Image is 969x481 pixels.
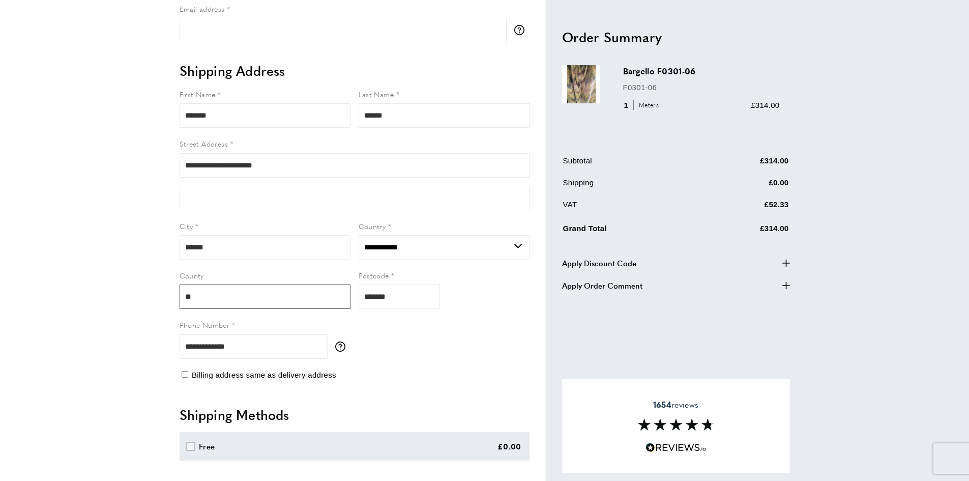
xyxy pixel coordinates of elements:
button: More information [514,25,530,35]
h3: Bargello F0301-06 [623,65,780,77]
td: £314.00 [700,154,789,174]
span: City [180,221,193,231]
p: F0301-06 [623,81,780,93]
div: £0.00 [497,440,521,452]
h2: Order Summary [562,27,790,46]
span: Apply Order Comment [562,279,642,291]
span: Meters [633,100,661,110]
img: Bargello F0301-06 [562,65,600,103]
td: Subtotal [563,154,699,174]
img: Reviews section [638,418,714,431]
td: Grand Total [563,220,699,242]
td: £314.00 [700,220,789,242]
span: Billing address same as delivery address [192,371,336,379]
td: £0.00 [700,176,789,196]
span: First Name [180,89,216,99]
span: Email address [180,4,225,14]
div: 1 [623,99,662,111]
td: Shipping [563,176,699,196]
td: £52.33 [700,198,789,218]
div: Free [199,440,215,452]
h2: Shipping Methods [180,406,530,424]
span: Postcode [359,270,389,280]
span: County [180,270,204,280]
button: More information [335,342,350,352]
strong: 1654 [653,399,671,410]
span: Apply Discount Code [562,257,636,269]
img: Reviews.io 5 stars [645,443,707,452]
h2: Shipping Address [180,62,530,80]
td: VAT [563,198,699,218]
span: Phone Number [180,320,230,330]
span: Street Address [180,138,228,149]
span: £314.00 [751,100,779,109]
span: reviews [653,400,698,410]
span: Last Name [359,89,394,99]
span: Country [359,221,386,231]
input: Billing address same as delivery address [182,371,188,378]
